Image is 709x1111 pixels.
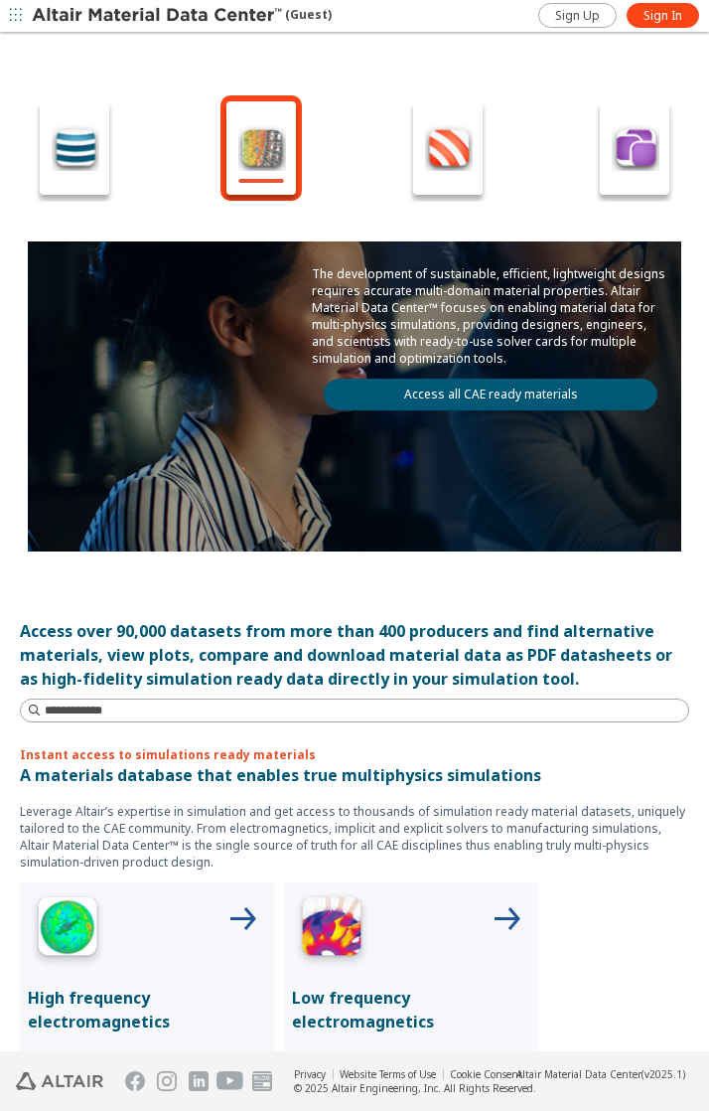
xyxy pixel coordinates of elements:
[555,8,600,24] span: Sign Up
[16,1072,103,1090] img: Altair Engineering
[20,746,689,763] p: Instant access to simulations ready materials
[20,763,689,787] p: A materials database that enables true multiphysics simulations
[292,986,530,1033] p: Low frequency electromagnetics
[425,123,473,171] img: Eco-Friendly materials
[20,803,689,871] p: Leverage Altair’s expertise in simulation and get access to thousands of simulation ready materia...
[32,6,332,26] div: (Guest)
[450,1067,522,1081] a: Cookie Consent
[292,890,371,970] img: Low Frequency Icon
[28,986,266,1033] p: High frequency electromagnetics
[294,1067,326,1081] a: Privacy
[20,619,689,691] div: Access over 90,000 datasets from more than 400 producers and find alternative materials, view plo...
[312,265,669,367] p: The development of sustainable, efficient, lightweight designs requires accurate multi-domain mat...
[32,6,285,26] img: Altair Material Data Center
[340,1067,436,1081] a: Website Terms of Use
[28,890,107,970] img: High Frequency Icon
[294,1081,536,1095] div: © 2025 Altair Engineering, Inc. All Rights Reserved.
[538,3,617,28] a: Sign Up
[516,1067,641,1081] span: Altair Material Data Center
[643,8,682,24] span: Sign In
[516,1067,685,1081] div: (v2025.1)
[612,123,659,171] img: Stick-Slip database
[238,123,286,171] img: Simulation ready materials
[52,123,99,171] img: Explore all material classes
[324,379,657,410] a: Access all CAE ready materials
[627,3,699,28] a: Sign In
